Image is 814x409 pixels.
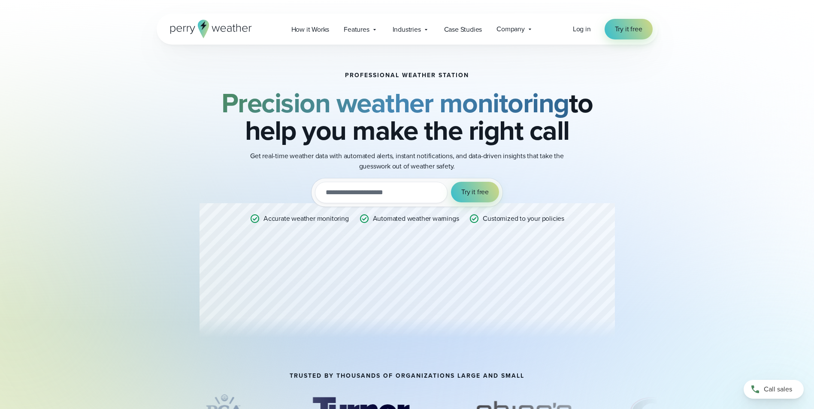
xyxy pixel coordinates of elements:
a: Call sales [744,380,804,399]
span: Features [344,24,369,35]
a: Try it free [605,19,653,39]
span: Industries [393,24,421,35]
button: Try it free [451,182,499,202]
span: Call sales [764,384,792,394]
span: Company [496,24,525,34]
p: Get real-time weather data with automated alerts, instant notifications, and data-driven insights... [236,151,579,171]
p: Accurate weather monitoring [263,214,349,224]
strong: Precision weather monitoring [221,83,569,123]
span: How it Works [291,24,330,35]
h2: TRUSTED BY THOUSANDS OF ORGANIZATIONS LARGE AND SMALL [290,373,524,379]
p: Customized to your policies [483,214,564,224]
h2: to help you make the right call [200,89,615,144]
a: Case Studies [437,21,490,38]
h1: Professional Weather Station [345,72,469,79]
span: Try it free [615,24,642,34]
a: Log in [573,24,591,34]
p: Automated weather warnings [373,214,459,224]
a: How it Works [284,21,337,38]
span: Case Studies [444,24,482,35]
span: Try it free [461,187,489,197]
